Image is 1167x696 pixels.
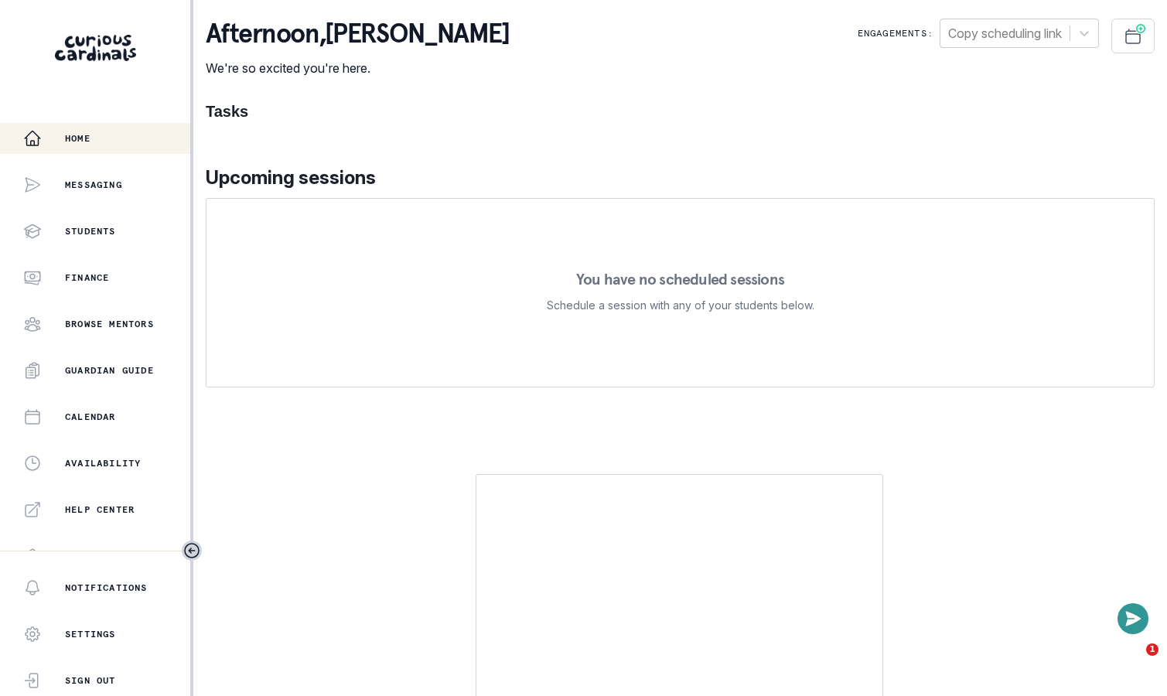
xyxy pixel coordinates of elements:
p: Messaging [65,179,122,191]
button: Schedule Sessions [1111,19,1155,53]
p: Calendar [65,411,116,423]
p: You have no scheduled sessions [576,271,784,287]
p: Curriculum Library [65,550,179,562]
img: Curious Cardinals Logo [55,35,136,61]
h1: Tasks [206,102,1155,121]
button: Open or close messaging widget [1118,603,1148,634]
p: Schedule a session with any of your students below. [547,296,814,315]
span: 1 [1146,643,1158,656]
p: Upcoming sessions [206,164,1155,192]
p: Finance [65,271,109,284]
p: Browse Mentors [65,318,154,330]
p: Availability [65,457,141,469]
p: Guardian Guide [65,364,154,377]
iframe: Intercom live chat [1114,643,1152,681]
p: Help Center [65,503,135,516]
p: Settings [65,628,116,640]
p: Notifications [65,582,148,594]
p: Students [65,225,116,237]
p: Home [65,132,90,145]
p: Sign Out [65,674,116,687]
p: afternoon , [PERSON_NAME] [206,19,510,49]
p: We're so excited you're here. [206,59,510,77]
p: Engagements: [858,27,933,39]
button: Toggle sidebar [182,541,202,561]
